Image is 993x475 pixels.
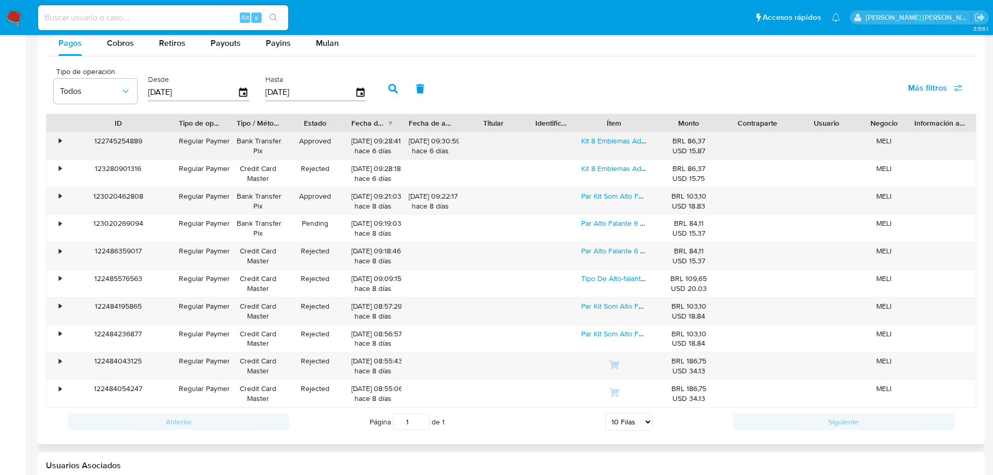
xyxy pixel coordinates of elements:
a: Notificaciones [831,13,840,22]
h2: Usuarios Asociados [46,460,976,471]
span: 3.156.1 [973,25,988,33]
a: Salir [974,12,985,23]
p: gloria.villasanti@mercadolibre.com [866,13,971,22]
span: Accesos rápidos [763,12,821,23]
span: Alt [241,13,249,22]
span: s [255,13,258,22]
button: search-icon [263,10,284,25]
input: Buscar usuario o caso... [38,11,288,25]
